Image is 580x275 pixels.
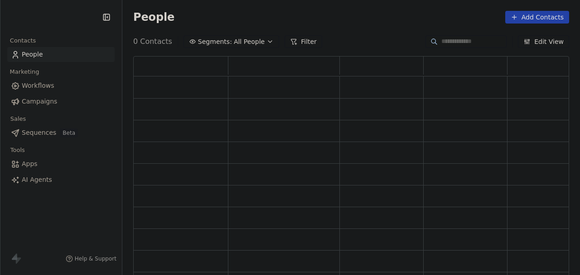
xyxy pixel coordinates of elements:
a: Workflows [7,78,115,93]
a: SequencesBeta [7,125,115,140]
span: People [22,50,43,59]
span: Apps [22,159,38,169]
span: Beta [60,128,78,137]
span: Contacts [6,34,40,47]
span: AI Agents [22,175,52,185]
span: Workflows [22,81,54,90]
a: Campaigns [7,94,115,109]
a: Help & Support [66,255,116,262]
span: 0 Contacts [133,36,172,47]
button: Filter [285,35,322,48]
a: Apps [7,156,115,171]
a: People [7,47,115,62]
a: AI Agents [7,172,115,187]
button: Add Contacts [505,11,569,24]
span: Campaigns [22,97,57,106]
span: People [133,10,174,24]
span: Tools [6,143,29,157]
span: All People [234,37,265,47]
span: Sequences [22,128,56,137]
span: Sales [6,112,30,126]
button: Edit View [518,35,569,48]
span: Marketing [6,65,43,79]
span: Help & Support [75,255,116,262]
span: Segments: [198,37,232,47]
